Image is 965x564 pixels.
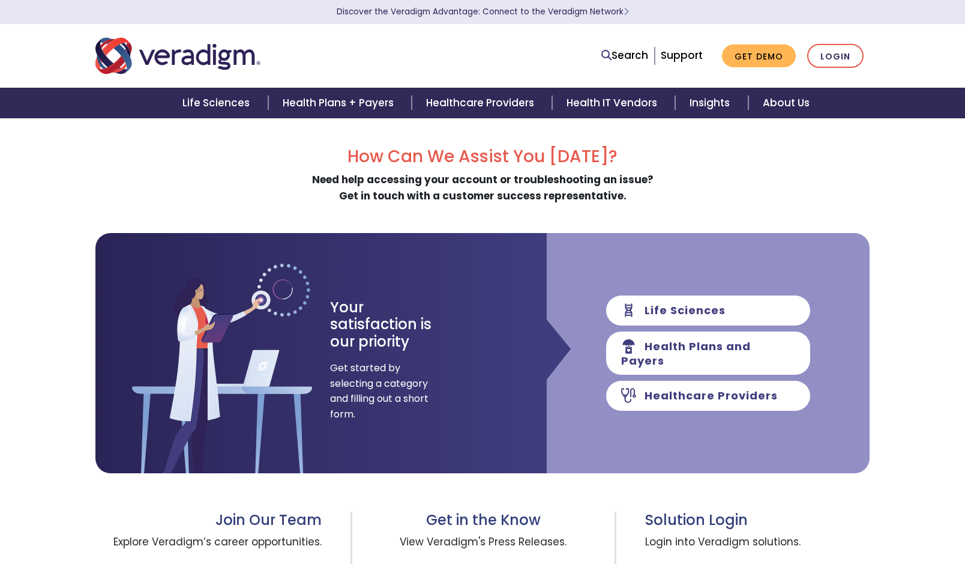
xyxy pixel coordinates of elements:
[168,88,268,118] a: Life Sciences
[601,47,648,64] a: Search
[624,6,629,17] span: Learn More
[312,172,654,203] strong: Need help accessing your account or troubleshooting an issue? Get in touch with a customer succes...
[807,44,864,68] a: Login
[95,512,322,529] h3: Join Our Team
[268,88,412,118] a: Health Plans + Payers
[661,48,703,62] a: Support
[95,36,260,76] img: Veradigm logo
[412,88,552,118] a: Healthcare Providers
[722,44,796,68] a: Get Demo
[552,88,675,118] a: Health IT Vendors
[337,6,629,17] a: Discover the Veradigm Advantage: Connect to the Veradigm NetworkLearn More
[645,512,870,529] h3: Solution Login
[95,147,870,167] h2: How Can We Assist You [DATE]?
[330,360,429,422] span: Get started by selecting a category and filling out a short form.
[748,88,824,118] a: About Us
[330,299,453,351] h3: Your satisfaction is our priority
[675,88,748,118] a: Insights
[381,512,586,529] h3: Get in the Know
